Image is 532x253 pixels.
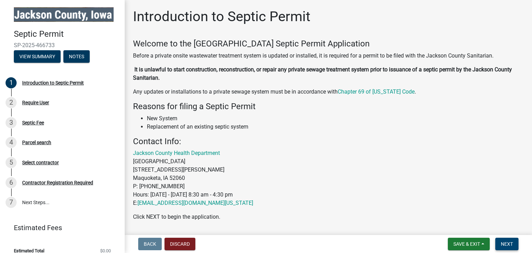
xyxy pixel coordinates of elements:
[453,241,480,247] span: Save & Exit
[22,80,84,85] div: Introduction to Septic Permit
[495,238,518,250] button: Next
[22,120,44,125] div: Septic Fee
[22,160,59,165] div: Select contractor
[133,8,310,25] h1: Introduction to Septic Permit
[6,221,114,235] a: Estimated Fees
[133,88,524,96] p: Any updates or installations to a private sewage system must be in accordance with .
[133,102,524,112] h4: Reasons for filing a Septic Permit
[22,100,49,105] div: Require User
[147,123,524,131] li: Replacement of an existing septic system
[14,248,44,253] span: Estimated Total
[6,97,17,108] div: 2
[14,50,61,63] button: View Summary
[147,114,524,123] li: New System
[6,117,17,128] div: 3
[14,54,61,60] wm-modal-confirm: Summary
[6,197,17,208] div: 7
[14,7,114,22] img: Jackson County, Iowa
[144,241,156,247] span: Back
[22,180,93,185] div: Contractor Registration Required
[133,150,220,156] a: Jackson County Health Department
[22,140,51,145] div: Parcel search
[100,248,111,253] span: $0.00
[138,200,253,206] a: [EMAIL_ADDRESS][DOMAIN_NAME][US_STATE]
[14,42,111,49] span: SP-2025-466733
[338,88,415,95] a: Chapter 69 of [US_STATE] Code
[133,52,524,60] p: Before a private onsite wastewater treatment system is updated or installed, it is required for a...
[133,213,524,221] p: Click NEXT to begin the application.
[133,66,512,81] strong: It is unlawful to start construction, reconstruction, or repair any private sewage treatment syst...
[165,238,195,250] button: Discard
[133,137,524,147] h4: Contact Info:
[14,29,119,39] h4: Septic Permit
[6,137,17,148] div: 4
[63,54,90,60] wm-modal-confirm: Notes
[133,149,524,207] p: [GEOGRAPHIC_DATA] [STREET_ADDRESS][PERSON_NAME] Maquoketa, IA 52060 P: [PHONE_NUMBER] Hours: [DAT...
[6,77,17,88] div: 1
[63,50,90,63] button: Notes
[133,39,524,49] h4: Welcome to the [GEOGRAPHIC_DATA] Septic Permit Application
[6,177,17,188] div: 6
[448,238,490,250] button: Save & Exit
[138,238,162,250] button: Back
[6,157,17,168] div: 5
[501,241,513,247] span: Next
